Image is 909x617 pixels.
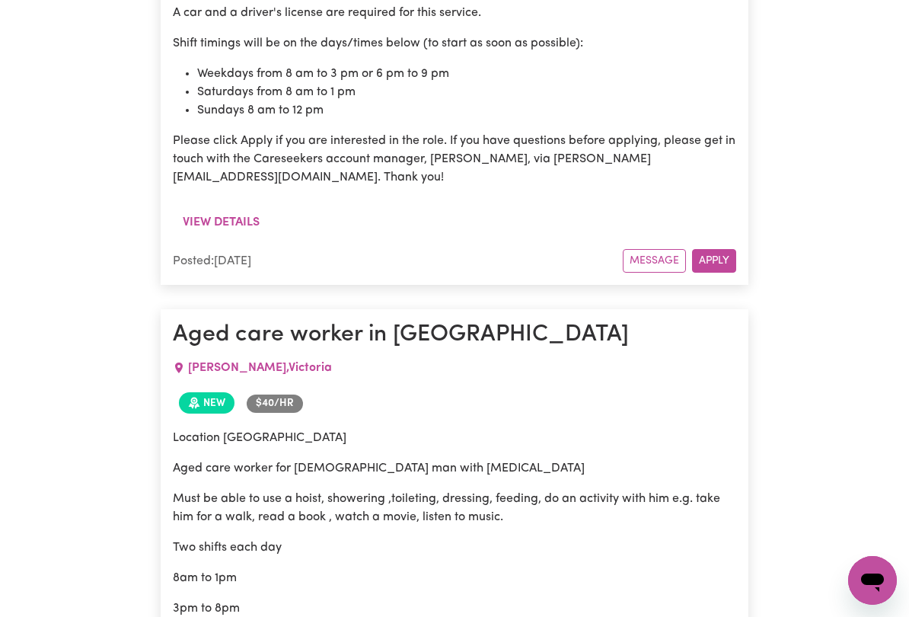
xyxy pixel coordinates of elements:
li: Weekdays from 8 am to 3 pm or 6 pm to 9 pm [197,65,736,83]
button: View details [173,208,270,237]
span: [PERSON_NAME] , Victoria [188,362,332,374]
p: Two shifts each day [173,539,736,557]
iframe: Button to launch messaging window [848,556,897,605]
p: 8am to 1pm [173,569,736,587]
p: Shift timings will be on the days/times below (to start as soon as possible): [173,34,736,53]
h1: Aged care worker in [GEOGRAPHIC_DATA] [173,321,736,349]
li: Saturdays from 8 am to 1 pm [197,83,736,101]
span: Job posted within the last 30 days [179,392,234,414]
p: Location [GEOGRAPHIC_DATA] [173,429,736,447]
p: Please click Apply if you are interested in the role. If you have questions before applying, plea... [173,132,736,187]
li: Sundays 8 am to 12 pm [197,101,736,120]
button: Message [623,249,686,273]
p: Must be able to use a hoist, showering ,toileting, dressing, feeding, do an activity with him e.g... [173,490,736,526]
span: Job rate per hour [247,395,303,413]
p: A car and a driver's license are required for this service. [173,4,736,22]
div: Posted: [DATE] [173,252,623,270]
p: Aged care worker for [DEMOGRAPHIC_DATA] man with [MEDICAL_DATA] [173,459,736,478]
button: Apply for this job [692,249,736,273]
